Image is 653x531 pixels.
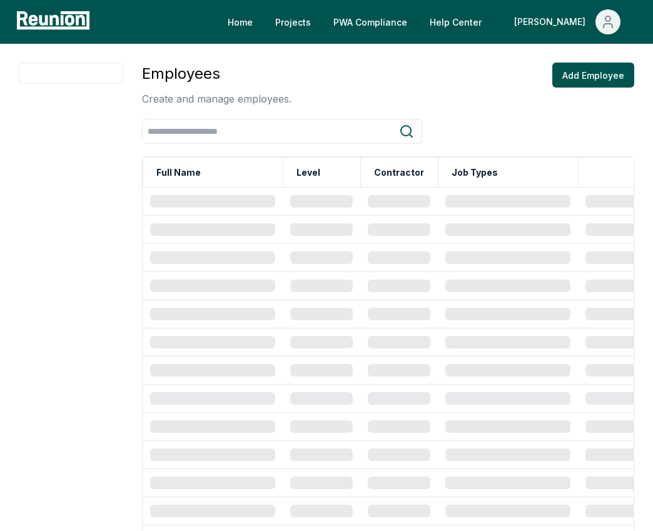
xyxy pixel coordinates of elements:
button: Level [294,160,323,185]
button: [PERSON_NAME] [504,9,630,34]
button: Full Name [154,160,203,185]
button: Contractor [372,160,427,185]
a: PWA Compliance [323,9,417,34]
p: Create and manage employees. [142,91,291,106]
button: Add Employee [552,63,634,88]
h3: Employees [142,63,291,85]
div: [PERSON_NAME] [514,9,590,34]
nav: Main [218,9,640,34]
a: Home [218,9,263,34]
a: Help Center [420,9,492,34]
a: Projects [265,9,321,34]
button: Job Types [449,160,500,185]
